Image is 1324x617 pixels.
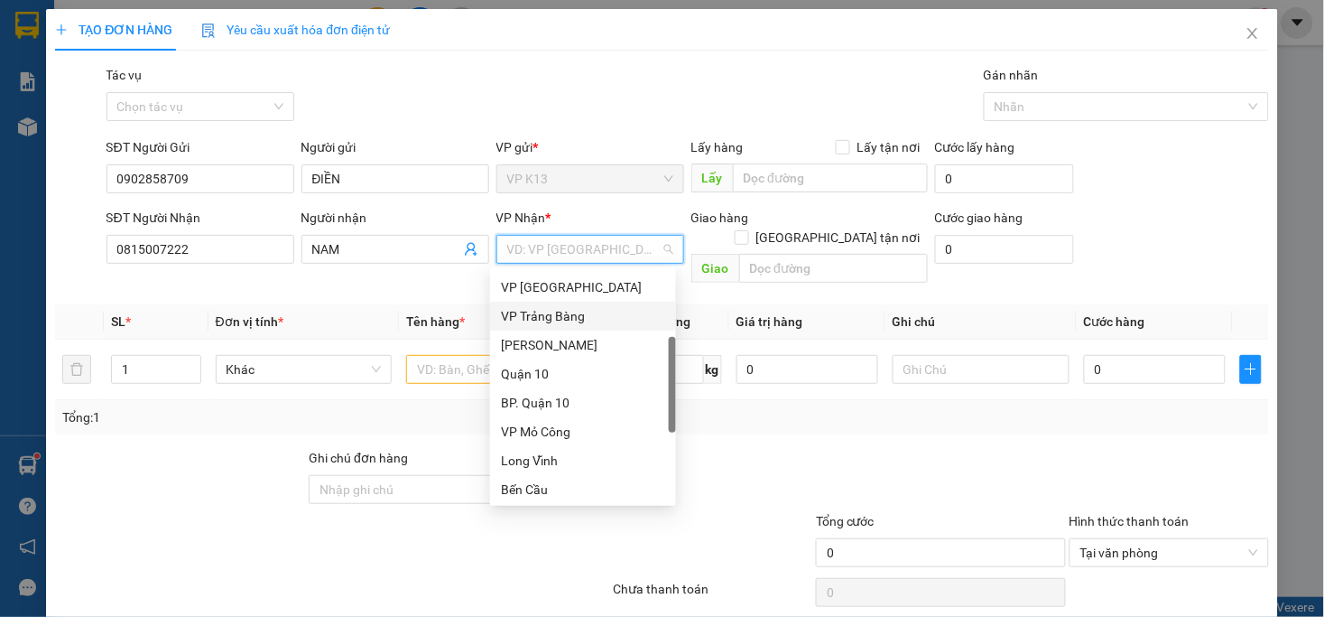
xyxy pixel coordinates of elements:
div: Quận 10 [490,360,676,388]
div: Quận 10 [501,364,665,384]
div: BP. Quận 10 [490,388,676,417]
span: user-add [464,242,478,257]
strong: ĐỒNG PHƯỚC [143,10,247,25]
span: Lấy tận nơi [850,137,928,157]
div: VP Trảng Bàng [501,306,665,326]
div: Tổng: 1 [62,407,512,427]
input: Dọc đường [733,164,928,192]
span: TẠO ĐƠN HÀNG [55,23,172,37]
span: plus [1241,362,1261,377]
input: Cước lấy hàng [935,164,1074,193]
img: icon [201,23,216,38]
div: VP Mỏ Công [501,422,665,442]
div: Long Vĩnh [490,446,676,475]
span: Tổng cước [816,514,875,528]
span: 14:04:41 [DATE] [40,131,110,142]
span: In ngày: [5,131,110,142]
span: ----------------------------------------- [49,98,221,112]
label: Cước giao hàng [935,210,1023,225]
span: kg [704,355,722,384]
img: logo [6,11,87,90]
label: Cước lấy hàng [935,140,1015,154]
span: Tại văn phòng [1080,539,1258,566]
span: VP K13 [507,165,673,192]
span: close [1245,26,1260,41]
div: VP Giang Tân [490,273,676,302]
span: Hotline: 19001152 [143,80,221,91]
label: Gán nhãn [984,68,1039,82]
span: [GEOGRAPHIC_DATA] tận nơi [749,228,928,248]
div: Bến Cầu [490,475,676,504]
div: Người nhận [301,208,489,228]
div: Người gửi [301,137,489,157]
div: Hòa Thành [490,331,676,360]
span: Giao [691,254,739,283]
span: SL [111,314,125,329]
button: delete [62,355,91,384]
span: Giá trị hàng [736,314,803,329]
input: VD: Bàn, Ghế [406,355,583,384]
div: Chưa thanh toán [611,579,814,611]
span: Tên hàng [406,314,465,329]
div: VP Mỏ Công [490,417,676,446]
div: SĐT Người Nhận [106,208,294,228]
span: Giao hàng [691,210,749,225]
span: Lấy [691,164,733,192]
span: Yêu cầu xuất hóa đơn điện tử [201,23,390,37]
span: VP Nhận [496,210,546,225]
label: Ghi chú đơn hàng [309,451,408,465]
input: 0 [736,355,878,384]
span: Cước hàng [1084,314,1145,329]
div: VP [GEOGRAPHIC_DATA] [501,277,665,297]
span: Đơn vị tính [216,314,283,329]
input: Dọc đường [739,254,928,283]
div: [PERSON_NAME] [501,335,665,355]
th: Ghi chú [885,304,1077,340]
label: Tác vụ [106,68,143,82]
div: Bến Cầu [501,480,665,500]
span: Khác [227,356,382,383]
input: Ghi chú đơn hàng [309,475,559,504]
div: Long Vĩnh [501,451,665,471]
span: 01 Võ Văn Truyện, KP.1, Phường 2 [143,54,248,77]
span: plus [55,23,68,36]
label: Hình thức thanh toán [1069,514,1190,528]
input: Ghi Chú [893,355,1069,384]
div: VP gửi [496,137,684,157]
button: Close [1227,9,1278,60]
div: VP Trảng Bàng [490,302,676,331]
div: SĐT Người Gửi [106,137,294,157]
span: VPK131408250003 [90,115,195,128]
span: Bến xe [GEOGRAPHIC_DATA] [143,29,243,51]
button: plus [1240,355,1262,384]
span: [PERSON_NAME]: [5,117,195,127]
span: Lấy hàng [691,140,744,154]
input: Cước giao hàng [935,235,1074,264]
div: BP. Quận 10 [501,393,665,413]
